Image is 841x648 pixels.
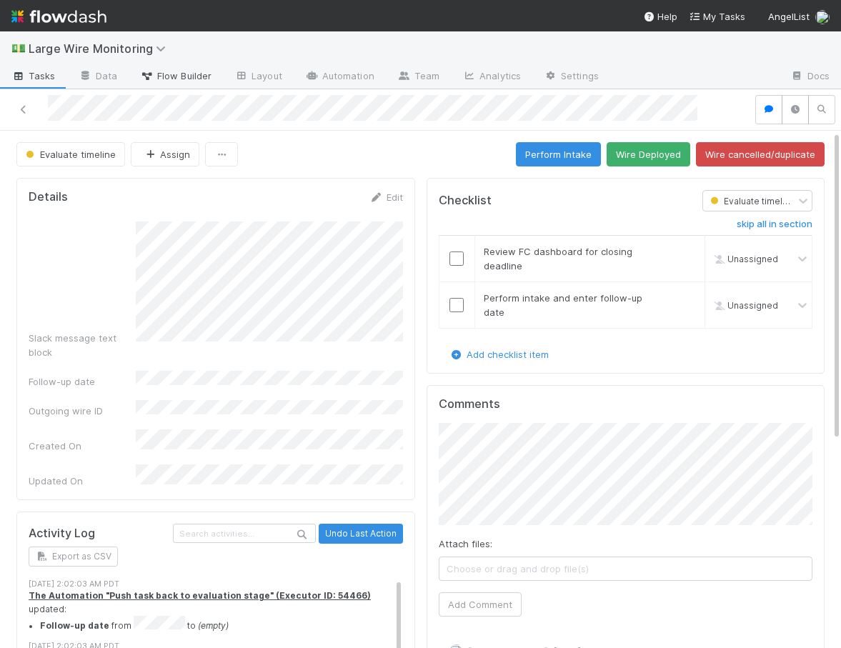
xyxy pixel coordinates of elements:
label: Attach files: [439,537,492,551]
span: Tasks [11,69,56,83]
h5: Activity Log [29,527,170,541]
span: Unassigned [710,300,778,311]
a: Analytics [451,66,532,89]
button: Undo Last Action [319,524,403,544]
span: Large Wire Monitoring [29,41,173,56]
em: (empty) [198,621,229,632]
span: 💵 [11,42,26,54]
span: Unassigned [710,254,778,264]
h6: skip all in section [737,219,812,230]
div: Updated On [29,474,136,488]
a: Flow Builder [129,66,223,89]
button: Assign [131,142,199,166]
strong: Follow-up date [40,621,109,632]
div: Created On [29,439,136,453]
span: Perform intake and enter follow-up date [484,292,642,318]
a: Docs [779,66,841,89]
button: Evaluate timeline [16,142,125,166]
span: AngelList [768,11,810,22]
button: Wire Deployed [607,142,690,166]
span: Evaluate timeline [707,195,795,206]
a: Edit [369,191,403,203]
a: Automation [294,66,386,89]
li: from to [40,616,403,633]
span: Flow Builder [140,69,212,83]
span: Choose or drag and drop file(s) [439,557,812,580]
button: Wire cancelled/duplicate [696,142,825,166]
a: The Automation "Push task back to evaluation stage" (Executor ID: 54466) [29,590,371,601]
button: Export as CSV [29,547,118,567]
a: Add checklist item [449,349,549,360]
span: My Tasks [689,11,745,22]
a: Team [386,66,451,89]
div: Outgoing wire ID [29,404,136,418]
button: Perform Intake [516,142,601,166]
div: Slack message text block [29,331,136,359]
h5: Checklist [439,194,492,208]
a: Layout [223,66,294,89]
div: Help [643,9,677,24]
img: logo-inverted-e16ddd16eac7371096b0.svg [11,4,106,29]
div: [DATE] 2:02:03 AM PDT [29,578,403,590]
div: Follow-up date [29,374,136,389]
span: Review FC dashboard for closing deadline [484,246,632,271]
a: Settings [532,66,610,89]
h5: Details [29,190,68,204]
a: Data [67,66,129,89]
img: avatar_5d1523cf-d377-42ee-9d1c-1d238f0f126b.png [815,10,830,24]
span: Evaluate timeline [23,149,116,160]
a: My Tasks [689,9,745,24]
input: Search activities... [173,524,316,543]
button: Add Comment [439,592,522,617]
a: skip all in section [737,219,812,236]
div: updated: [29,589,403,633]
h5: Comments [439,397,813,412]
